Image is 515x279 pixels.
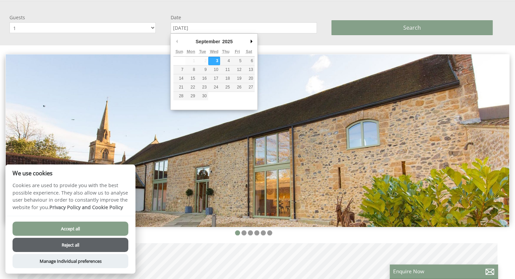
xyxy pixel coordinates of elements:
[331,20,493,35] button: Search
[393,268,495,275] p: Enquire Now
[232,57,243,65] button: 5
[199,49,206,54] abbr: Tuesday
[195,36,221,47] div: September
[49,204,123,210] a: Privacy Policy and Cookie Policy
[197,92,208,100] button: 30
[208,74,220,83] button: 17
[232,66,243,74] button: 12
[248,36,255,47] button: Next Month
[246,49,252,54] abbr: Saturday
[9,14,156,21] label: Guests
[173,74,185,83] button: 14
[220,83,232,92] button: 25
[13,238,128,252] button: Reject all
[173,83,185,92] button: 21
[175,49,183,54] abbr: Sunday
[185,66,197,74] button: 8
[185,83,197,92] button: 22
[13,254,128,268] button: Manage Individual preferences
[173,66,185,74] button: 7
[235,49,240,54] abbr: Friday
[220,74,232,83] button: 18
[243,57,255,65] button: 6
[197,66,208,74] button: 9
[171,14,317,21] label: Date
[5,182,135,216] p: Cookies are used to provide you with the best possible experience. They also allow us to analyse ...
[243,66,255,74] button: 13
[187,49,195,54] abbr: Monday
[208,66,220,74] button: 10
[208,57,220,65] button: 3
[171,22,317,33] input: Arrival Date
[185,74,197,83] button: 15
[5,170,135,176] h2: We use cookies
[243,83,255,92] button: 27
[210,49,218,54] abbr: Wednesday
[173,36,180,47] button: Previous Month
[185,92,197,100] button: 29
[232,74,243,83] button: 19
[221,36,234,47] div: 2025
[243,74,255,83] button: 20
[220,66,232,74] button: 11
[197,74,208,83] button: 16
[222,49,230,54] abbr: Thursday
[232,83,243,92] button: 26
[403,24,421,31] span: Search
[208,83,220,92] button: 24
[13,222,128,236] button: Accept all
[220,57,232,65] button: 4
[173,92,185,100] button: 28
[197,83,208,92] button: 23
